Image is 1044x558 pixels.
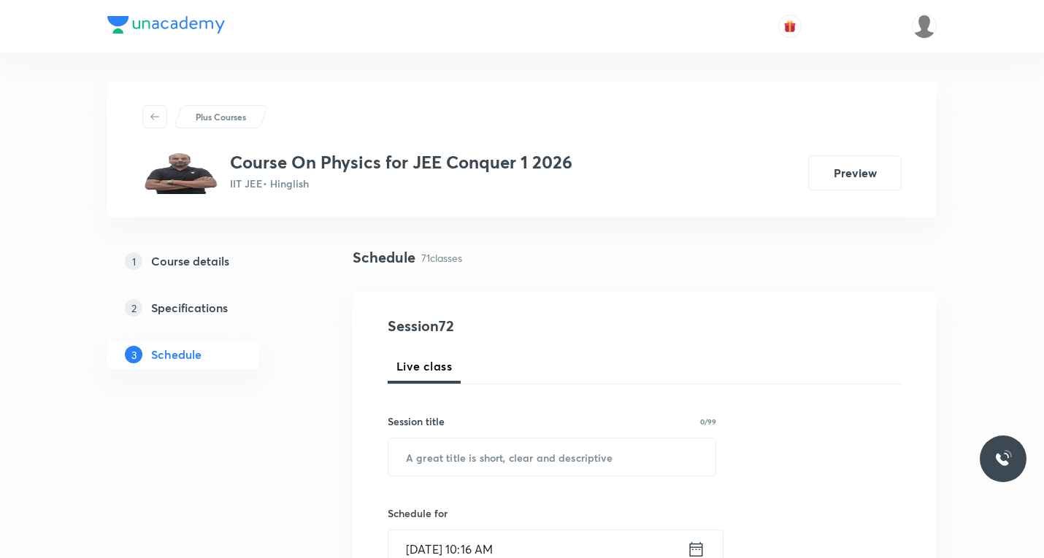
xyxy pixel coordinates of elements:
p: 0/99 [700,418,716,425]
img: ttu [994,450,1012,468]
h4: Schedule [353,247,415,268]
p: 1 [125,252,142,270]
h4: Session 72 [388,315,654,337]
a: 1Course details [107,247,306,276]
img: Company Logo [107,16,225,34]
p: IIT JEE • Hinglish [230,176,572,191]
h6: Session title [388,414,445,429]
h5: Specifications [151,299,228,317]
p: Plus Courses [196,110,246,123]
p: 2 [125,299,142,317]
p: 3 [125,346,142,363]
h6: Schedule for [388,505,716,521]
a: Company Logo [107,16,225,37]
h3: Course On Physics for JEE Conquer 1 2026 [230,152,572,173]
p: 71 classes [421,250,462,266]
img: ff65f602d8cd462285315f0d56d8c376.jpg [142,152,218,194]
img: Unacademy Jodhpur [912,14,937,39]
input: A great title is short, clear and descriptive [388,438,715,476]
a: 2Specifications [107,293,306,322]
button: Preview [808,155,902,190]
img: avatar [783,20,797,33]
button: avatar [778,15,802,38]
h5: Schedule [151,346,201,363]
span: Live class [396,357,452,375]
h5: Course details [151,252,229,270]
